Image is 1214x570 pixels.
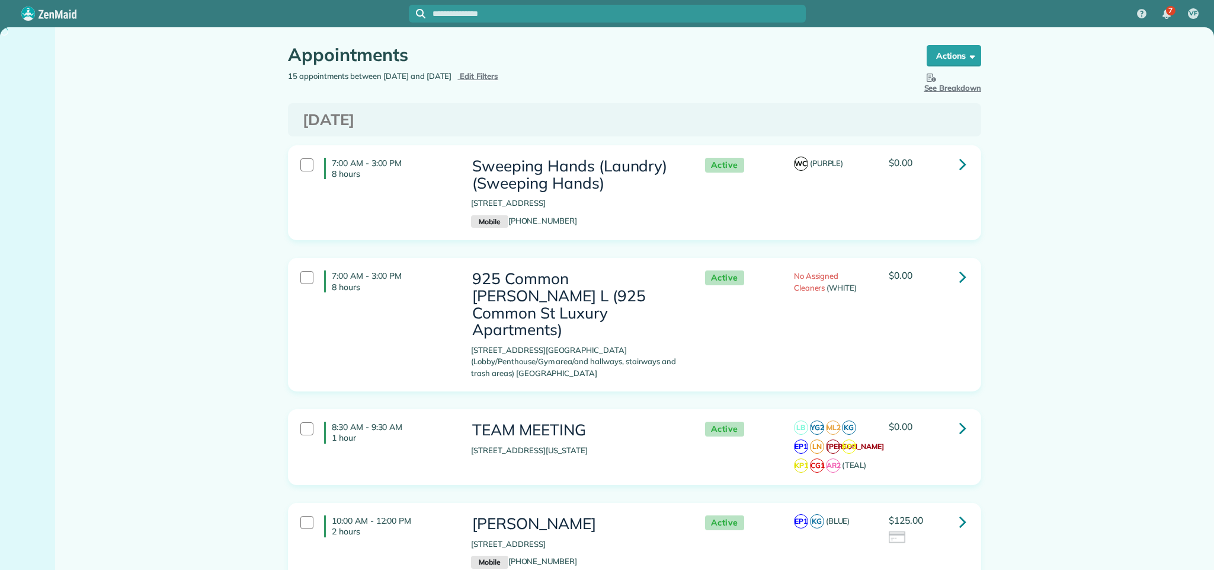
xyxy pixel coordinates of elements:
[842,440,856,454] span: KP3
[927,45,981,66] button: Actions
[810,158,844,168] span: (PURPLE)
[471,556,577,566] a: Mobile[PHONE_NUMBER]
[1168,6,1173,15] span: 7
[810,514,824,528] span: KG
[471,345,681,380] p: [STREET_ADDRESS][GEOGRAPHIC_DATA] (Lobby/Penthouse/Gym area/and hallways, stairways and trash are...
[471,539,681,550] p: [STREET_ADDRESS]
[332,526,453,537] p: 2 hours
[889,269,912,281] span: $0.00
[332,282,453,292] p: 8 hours
[324,515,453,537] h4: 10:00 AM - 12:00 PM
[889,531,907,544] img: icon_credit_card_neutral-3d9a980bd25ce6dbb0f2033d7200983694762465c175678fcbc2d8f4bc43548e.png
[471,215,508,228] small: Mobile
[1154,1,1179,27] div: 7 unread notifications
[1189,9,1197,18] span: VF
[471,556,508,569] small: Mobile
[471,270,681,338] h3: 925 Common [PERSON_NAME] L (925 Common St Luxury Apartments)
[810,458,824,473] span: CG1
[794,421,808,435] span: LB
[332,432,453,443] p: 1 hour
[471,422,681,439] h3: TEAM MEETING
[826,458,840,473] span: AR2
[324,422,453,443] h4: 8:30 AM - 9:30 AM
[826,421,840,435] span: ML2
[324,270,453,292] h4: 7:00 AM - 3:00 PM
[889,514,923,526] span: $125.00
[810,440,824,454] span: LN
[409,9,425,18] button: Focus search
[416,9,425,18] svg: Focus search
[471,216,577,225] a: Mobile[PHONE_NUMBER]
[460,71,498,81] span: Edit Filters
[705,270,744,285] span: Active
[924,71,982,94] button: See Breakdown
[889,421,912,432] span: $0.00
[288,45,904,65] h1: Appointments
[794,271,839,292] span: No Assigned Cleaners
[794,458,808,473] span: KP1
[810,421,824,435] span: YG2
[705,515,744,530] span: Active
[471,515,681,533] h3: [PERSON_NAME]
[794,514,808,528] span: EP1
[457,71,498,81] a: Edit Filters
[826,440,840,454] span: [PERSON_NAME]
[303,112,966,129] h3: [DATE]
[471,445,681,457] p: [STREET_ADDRESS][US_STATE]
[827,283,857,292] span: (WHITE)
[889,157,912,168] span: $0.00
[705,158,744,173] span: Active
[826,516,850,526] span: (BLUE)
[471,198,681,209] p: [STREET_ADDRESS]
[471,158,681,192] h3: Sweeping Hands (Laundry) (Sweeping Hands)
[324,158,453,179] h4: 7:00 AM - 3:00 PM
[842,421,856,435] span: KG
[794,440,808,454] span: EP1
[924,71,982,93] span: See Breakdown
[842,460,867,470] span: (TEAL)
[332,168,453,179] p: 8 hours
[279,71,635,82] div: 15 appointments between [DATE] and [DATE]
[705,422,744,437] span: Active
[794,157,808,171] span: WC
